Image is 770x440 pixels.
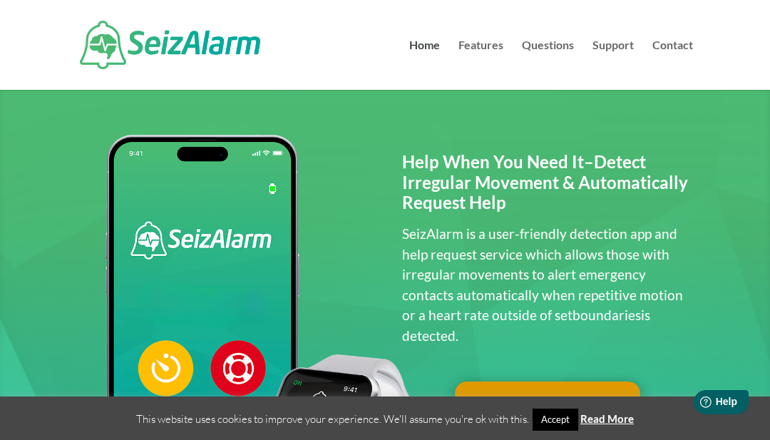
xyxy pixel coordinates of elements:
h2: Help When You Need It–Detect Irregular Movement & Automatically Request Help [402,152,693,220]
span: boundaries [573,307,641,323]
a: Read More [580,412,634,425]
img: SeizAlarm [80,21,260,69]
a: Contact [652,40,693,90]
p: SeizAlarm is a user-friendly detection app and help request service which allows those with irreg... [402,224,693,346]
a: Features [458,40,503,90]
a: Accept [533,409,578,431]
a: Questions [522,40,574,90]
span: This website uses cookies to improve your experience. We'll assume you're ok with this. [136,412,634,426]
iframe: Help widget launcher [643,384,754,424]
a: Home [409,40,440,90]
a: Support [592,40,634,90]
a: Get Started [455,382,640,427]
